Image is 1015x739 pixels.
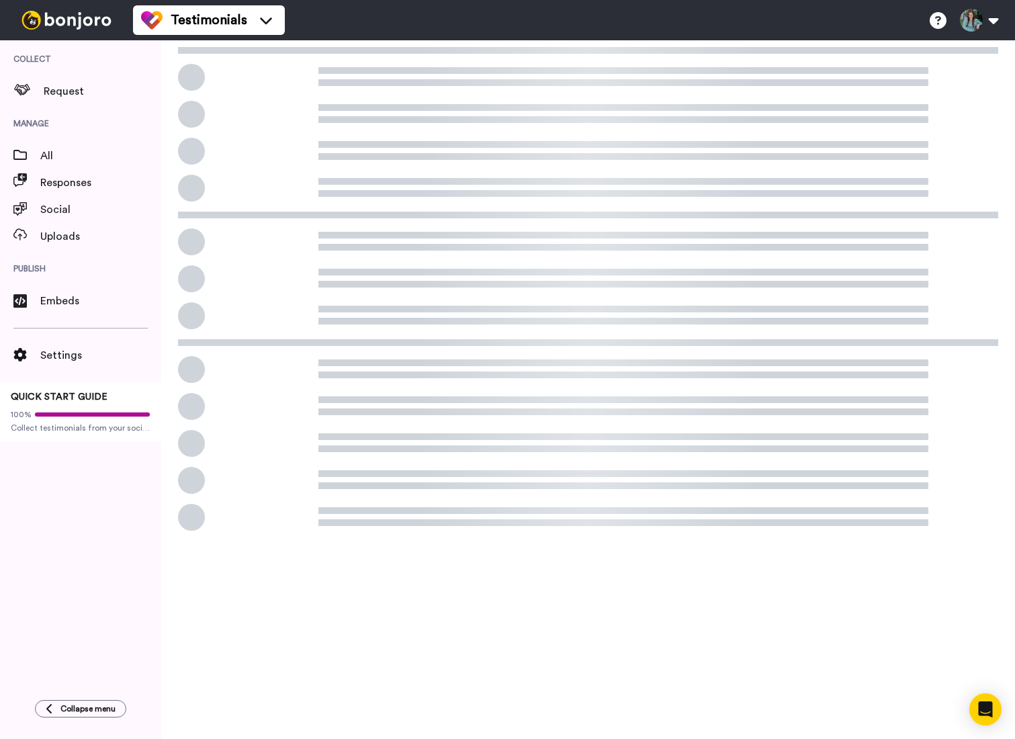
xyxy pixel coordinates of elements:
[11,409,32,420] span: 100%
[11,392,107,402] span: QUICK START GUIDE
[969,693,1002,726] div: Open Intercom Messenger
[35,700,126,718] button: Collapse menu
[44,83,161,99] span: Request
[40,175,161,191] span: Responses
[40,148,161,164] span: All
[40,202,161,218] span: Social
[40,293,161,309] span: Embeds
[16,11,117,30] img: bj-logo-header-white.svg
[141,9,163,31] img: tm-color.svg
[40,347,161,363] span: Settings
[60,703,116,714] span: Collapse menu
[171,11,247,30] span: Testimonials
[11,423,150,433] span: Collect testimonials from your socials
[40,228,161,245] span: Uploads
